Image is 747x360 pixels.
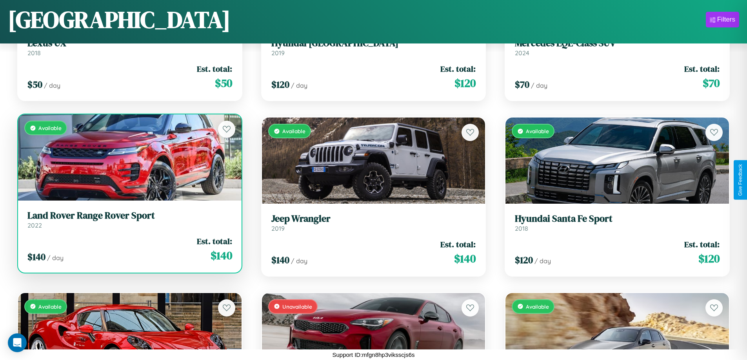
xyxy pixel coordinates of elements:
[515,224,528,232] span: 2018
[27,49,41,57] span: 2018
[197,235,232,247] span: Est. total:
[27,38,232,49] h3: Lexus UX
[282,128,305,134] span: Available
[440,63,476,74] span: Est. total:
[271,38,476,57] a: Hyundai [GEOGRAPHIC_DATA]2019
[684,63,720,74] span: Est. total:
[27,250,45,263] span: $ 140
[211,248,232,263] span: $ 140
[515,38,720,57] a: Mercedes EQE-Class SUV2024
[291,81,307,89] span: / day
[215,75,232,91] span: $ 50
[684,239,720,250] span: Est. total:
[271,78,289,91] span: $ 120
[515,253,533,266] span: $ 120
[440,239,476,250] span: Est. total:
[27,210,232,229] a: Land Rover Range Rover Sport2022
[454,251,476,266] span: $ 140
[698,251,720,266] span: $ 120
[515,38,720,49] h3: Mercedes EQE-Class SUV
[526,128,549,134] span: Available
[47,254,64,262] span: / day
[703,75,720,91] span: $ 70
[27,78,42,91] span: $ 50
[27,210,232,221] h3: Land Rover Range Rover Sport
[717,16,735,24] div: Filters
[8,4,231,36] h1: [GEOGRAPHIC_DATA]
[515,213,720,224] h3: Hyundai Santa Fe Sport
[515,49,529,57] span: 2024
[38,303,62,310] span: Available
[38,125,62,131] span: Available
[526,303,549,310] span: Available
[8,333,27,352] div: Open Intercom Messenger
[291,257,307,265] span: / day
[706,12,739,27] button: Filters
[332,349,414,360] p: Support ID: mfgn8hp3viksscjs6s
[197,63,232,74] span: Est. total:
[515,78,529,91] span: $ 70
[738,164,743,196] div: Give Feedback
[271,213,476,224] h3: Jeep Wrangler
[531,81,547,89] span: / day
[271,253,289,266] span: $ 140
[271,224,285,232] span: 2019
[534,257,551,265] span: / day
[27,221,42,229] span: 2022
[27,38,232,57] a: Lexus UX2018
[271,38,476,49] h3: Hyundai [GEOGRAPHIC_DATA]
[282,303,312,310] span: Unavailable
[271,213,476,232] a: Jeep Wrangler2019
[454,75,476,91] span: $ 120
[44,81,60,89] span: / day
[515,213,720,232] a: Hyundai Santa Fe Sport2018
[271,49,285,57] span: 2019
